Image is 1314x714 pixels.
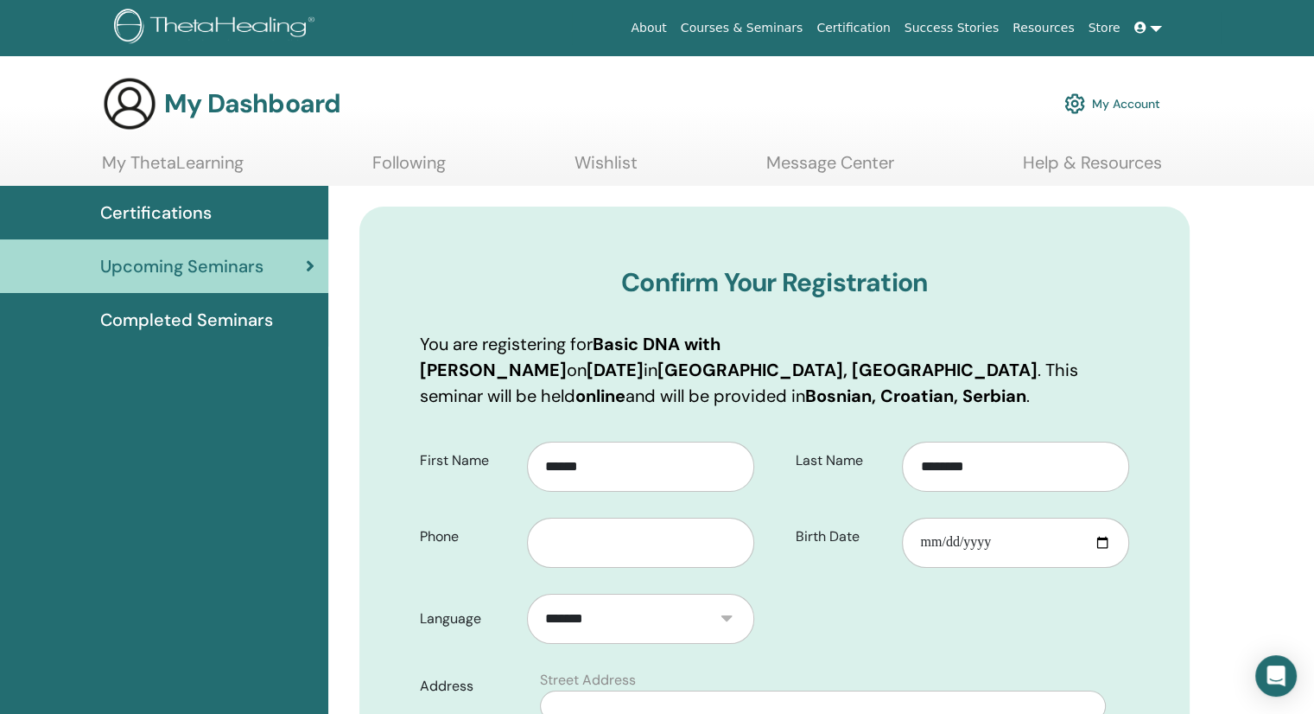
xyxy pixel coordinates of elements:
[407,602,527,635] label: Language
[102,76,157,131] img: generic-user-icon.jpg
[805,385,1026,407] b: Bosnian, Croatian, Serbian
[898,12,1006,44] a: Success Stories
[657,359,1038,381] b: [GEOGRAPHIC_DATA], [GEOGRAPHIC_DATA]
[100,253,263,279] span: Upcoming Seminars
[114,9,321,48] img: logo.png
[164,88,340,119] h3: My Dashboard
[420,267,1129,298] h3: Confirm Your Registration
[407,670,530,703] label: Address
[1255,655,1297,697] div: Open Intercom Messenger
[624,12,673,44] a: About
[587,359,644,381] b: [DATE]
[1082,12,1127,44] a: Store
[1023,152,1162,186] a: Help & Resources
[372,152,446,186] a: Following
[674,12,810,44] a: Courses & Seminars
[1006,12,1082,44] a: Resources
[540,670,636,691] label: Street Address
[783,520,903,553] label: Birth Date
[783,444,903,477] label: Last Name
[1064,85,1160,123] a: My Account
[407,520,527,553] label: Phone
[575,385,625,407] b: online
[407,444,527,477] label: First Name
[100,200,212,226] span: Certifications
[1064,89,1085,118] img: cog.svg
[766,152,894,186] a: Message Center
[809,12,897,44] a: Certification
[574,152,638,186] a: Wishlist
[100,307,273,333] span: Completed Seminars
[102,152,244,186] a: My ThetaLearning
[420,331,1129,409] p: You are registering for on in . This seminar will be held and will be provided in .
